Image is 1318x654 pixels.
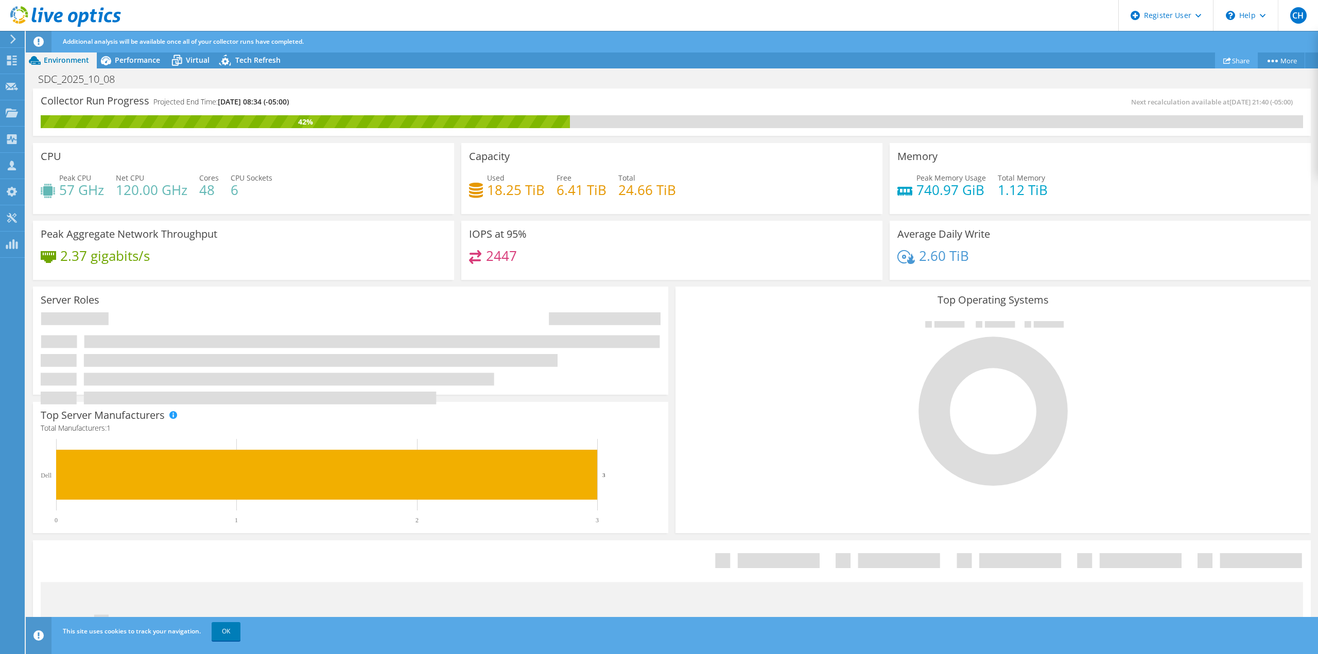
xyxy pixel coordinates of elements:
span: Peak Memory Usage [916,173,986,183]
h1: SDC_2025_10_08 [33,74,131,85]
text: 1 [235,517,238,524]
span: Virtual [186,55,210,65]
span: CH [1290,7,1307,24]
span: Total Memory [998,173,1045,183]
text: 2 [415,517,419,524]
span: Next recalculation available at [1131,97,1298,107]
span: Tech Refresh [235,55,281,65]
span: Free [557,173,571,183]
h3: IOPS at 95% [469,228,527,240]
h3: CPU [41,151,61,162]
h4: 740.97 GiB [916,184,986,196]
h4: 120.00 GHz [116,184,187,196]
span: CPU Sockets [231,173,272,183]
span: Additional analysis will be available once all of your collector runs have completed. [63,37,304,46]
h4: 1.12 TiB [998,184,1048,196]
span: Environment [44,55,89,65]
h4: Total Manufacturers: [41,422,661,434]
h4: 6 [231,184,272,196]
text: 0 [55,517,58,524]
a: More [1257,52,1305,68]
span: 1 [107,423,111,433]
span: [DATE] 08:34 (-05:00) [218,97,289,107]
h3: Server Roles [41,294,99,306]
h3: Peak Aggregate Network Throughput [41,228,217,240]
h4: 48 [199,184,219,196]
h3: Top Server Manufacturers [41,410,165,421]
h4: 2447 [486,250,517,261]
a: OK [212,622,240,641]
text: Dell [41,472,51,479]
span: Used [487,173,505,183]
h4: 2.60 TiB [919,250,969,261]
span: This site uses cookies to track your navigation. [63,627,201,635]
h4: 57 GHz [59,184,104,196]
h3: Top Operating Systems [683,294,1303,306]
h4: 18.25 TiB [487,184,545,196]
text: 3 [602,472,605,478]
div: 42% [41,116,570,128]
h4: 6.41 TiB [557,184,606,196]
span: Performance [115,55,160,65]
span: [DATE] 21:40 (-05:00) [1229,97,1293,107]
h3: Average Daily Write [897,228,990,240]
span: Total [618,173,635,183]
h4: 2.37 gigabits/s [60,250,150,261]
h3: Capacity [469,151,510,162]
h3: Memory [897,151,938,162]
h4: Projected End Time: [153,96,289,108]
h4: 24.66 TiB [618,184,676,196]
span: Net CPU [116,173,144,183]
text: 3 [596,517,599,524]
span: Peak CPU [59,173,91,183]
svg: \n [1226,11,1235,20]
span: Cores [199,173,219,183]
a: Share [1215,52,1258,68]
